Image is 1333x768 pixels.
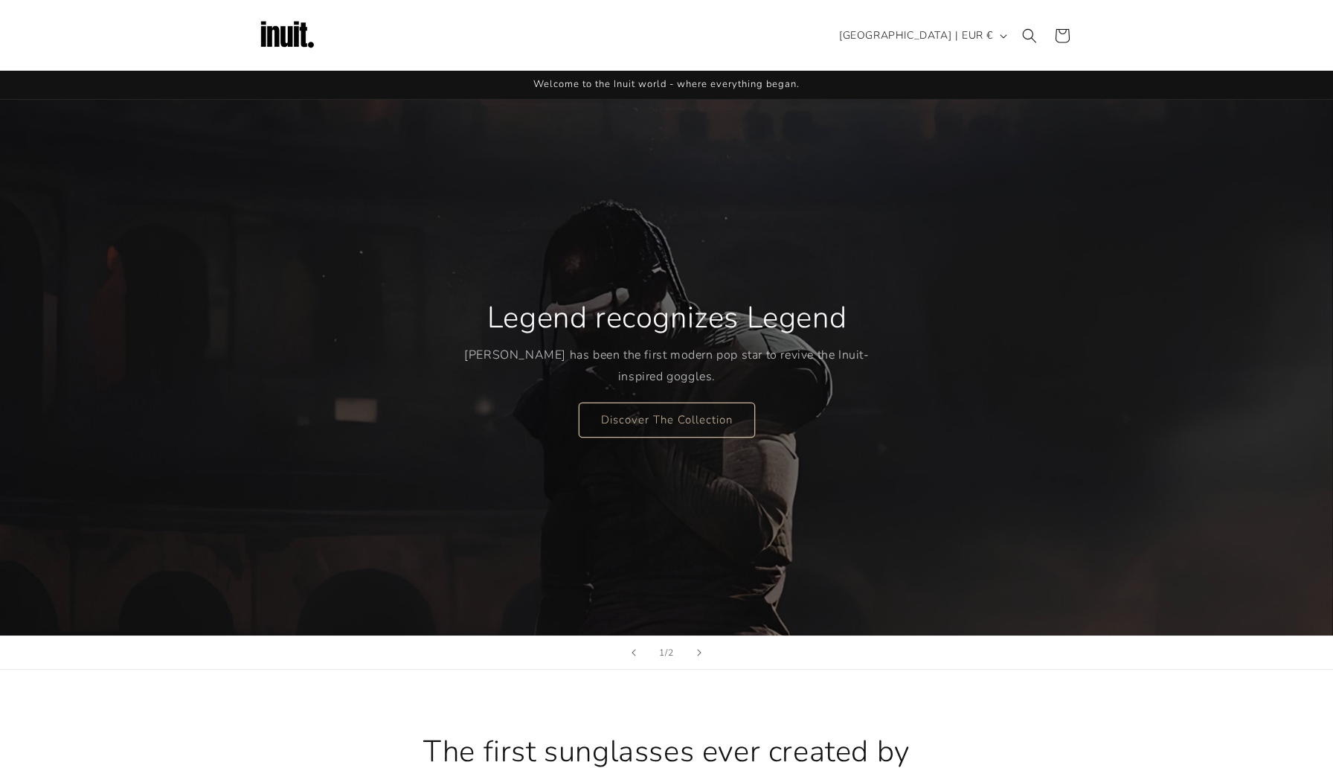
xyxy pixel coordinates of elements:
img: Inuit Logo [257,6,317,65]
span: 1 [659,645,665,660]
span: / [665,645,668,660]
span: [GEOGRAPHIC_DATA] | EUR € [839,28,993,43]
a: Discover The Collection [579,402,755,437]
span: 2 [668,645,674,660]
button: Previous slide [617,636,650,669]
p: [PERSON_NAME] has been the first modern pop star to revive the Inuit-inspired goggles. [464,345,870,388]
button: Next slide [683,636,716,669]
summary: Search [1013,19,1046,52]
span: Welcome to the Inuit world - where everything began. [533,77,800,91]
div: Announcement [257,71,1076,99]
button: [GEOGRAPHIC_DATA] | EUR € [830,22,1013,50]
h2: Legend recognizes Legend [486,298,846,337]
